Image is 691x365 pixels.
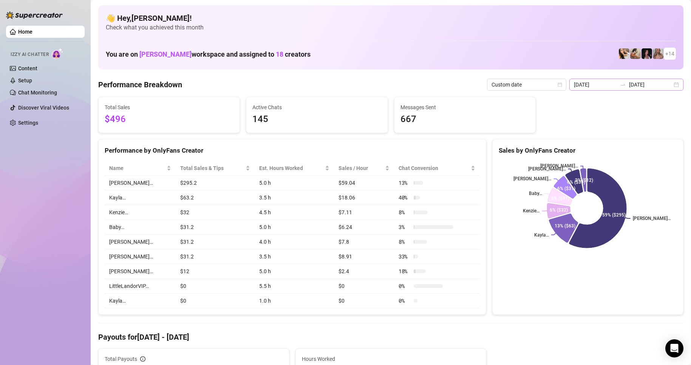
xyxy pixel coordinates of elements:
[653,48,663,59] img: Kenzie (@dmaxkenz)
[106,13,676,23] h4: 👋 Hey, [PERSON_NAME] !
[399,252,411,261] span: 33 %
[255,176,334,190] td: 5.0 h
[105,220,176,235] td: Baby…
[399,297,411,305] span: 0 %
[399,164,470,172] span: Chat Conversion
[98,332,683,342] h4: Payouts for [DATE] - [DATE]
[523,209,540,214] text: Kenzie…
[176,220,255,235] td: $31.2
[399,282,411,290] span: 0 %
[528,167,566,172] text: [PERSON_NAME]…
[399,223,411,231] span: 3 %
[180,164,244,172] span: Total Sales & Tips
[176,279,255,294] td: $0
[105,235,176,249] td: [PERSON_NAME]…
[105,176,176,190] td: [PERSON_NAME]…
[399,267,411,275] span: 18 %
[255,220,334,235] td: 5.0 h
[176,235,255,249] td: $31.2
[334,205,394,220] td: $7.11
[255,235,334,249] td: 4.0 h
[255,190,334,205] td: 3.5 h
[176,249,255,264] td: $31.2
[629,80,672,89] input: End date
[499,145,677,156] div: Sales by OnlyFans Creator
[106,50,311,59] h1: You are on workspace and assigned to creators
[619,48,629,59] img: Avry (@avryjennerfree)
[514,176,552,181] text: [PERSON_NAME]…
[105,190,176,205] td: Kayla…
[334,294,394,308] td: $0
[98,79,182,90] h4: Performance Breakdown
[255,264,334,279] td: 5.0 h
[394,161,480,176] th: Chat Conversion
[633,216,671,221] text: [PERSON_NAME]…
[334,264,394,279] td: $2.4
[529,191,542,196] text: Baby…
[18,65,37,71] a: Content
[534,232,549,238] text: Kayla…
[105,205,176,220] td: Kenzie…
[642,48,652,59] img: Baby (@babyyyybellaa)
[334,235,394,249] td: $7.8
[105,103,233,111] span: Total Sales
[18,105,69,111] a: Discover Viral Videos
[574,80,617,89] input: Start date
[109,164,165,172] span: Name
[399,238,411,246] span: 8 %
[620,82,626,88] span: to
[11,51,49,58] span: Izzy AI Chatter
[252,112,381,127] span: 145
[6,11,63,19] img: logo-BBDzfeDw.svg
[18,90,57,96] a: Chat Monitoring
[540,164,578,169] text: [PERSON_NAME]…
[276,50,283,58] span: 18
[52,48,63,59] img: AI Chatter
[630,48,641,59] img: Kayla (@kaylathaylababy)
[176,264,255,279] td: $12
[105,145,480,156] div: Performance by OnlyFans Creator
[665,49,674,58] span: + 14
[105,249,176,264] td: [PERSON_NAME]…
[140,356,145,362] span: info-circle
[176,176,255,190] td: $295.2
[106,23,676,32] span: Check what you achieved this month
[558,82,562,87] span: calendar
[334,176,394,190] td: $59.04
[105,112,233,127] span: $496
[399,208,411,217] span: 8 %
[176,161,255,176] th: Total Sales & Tips
[176,190,255,205] td: $63.2
[18,120,38,126] a: Settings
[105,279,176,294] td: LittleLandorVIP…
[399,179,411,187] span: 13 %
[492,79,562,90] span: Custom date
[105,294,176,308] td: Kayla…
[18,29,32,35] a: Home
[399,193,411,202] span: 40 %
[400,103,529,111] span: Messages Sent
[255,279,334,294] td: 5.5 h
[255,249,334,264] td: 3.5 h
[176,205,255,220] td: $32
[252,103,381,111] span: Active Chats
[400,112,529,127] span: 667
[334,220,394,235] td: $6.24
[334,279,394,294] td: $0
[18,77,32,84] a: Setup
[176,294,255,308] td: $0
[105,264,176,279] td: [PERSON_NAME]…
[302,355,480,363] span: Hours Worked
[255,294,334,308] td: 1.0 h
[334,190,394,205] td: $18.06
[665,339,683,357] div: Open Intercom Messenger
[139,50,192,58] span: [PERSON_NAME]
[334,249,394,264] td: $8.91
[255,205,334,220] td: 4.5 h
[105,355,137,363] span: Total Payouts
[105,161,176,176] th: Name
[620,82,626,88] span: swap-right
[339,164,383,172] span: Sales / Hour
[334,161,394,176] th: Sales / Hour
[259,164,323,172] div: Est. Hours Worked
